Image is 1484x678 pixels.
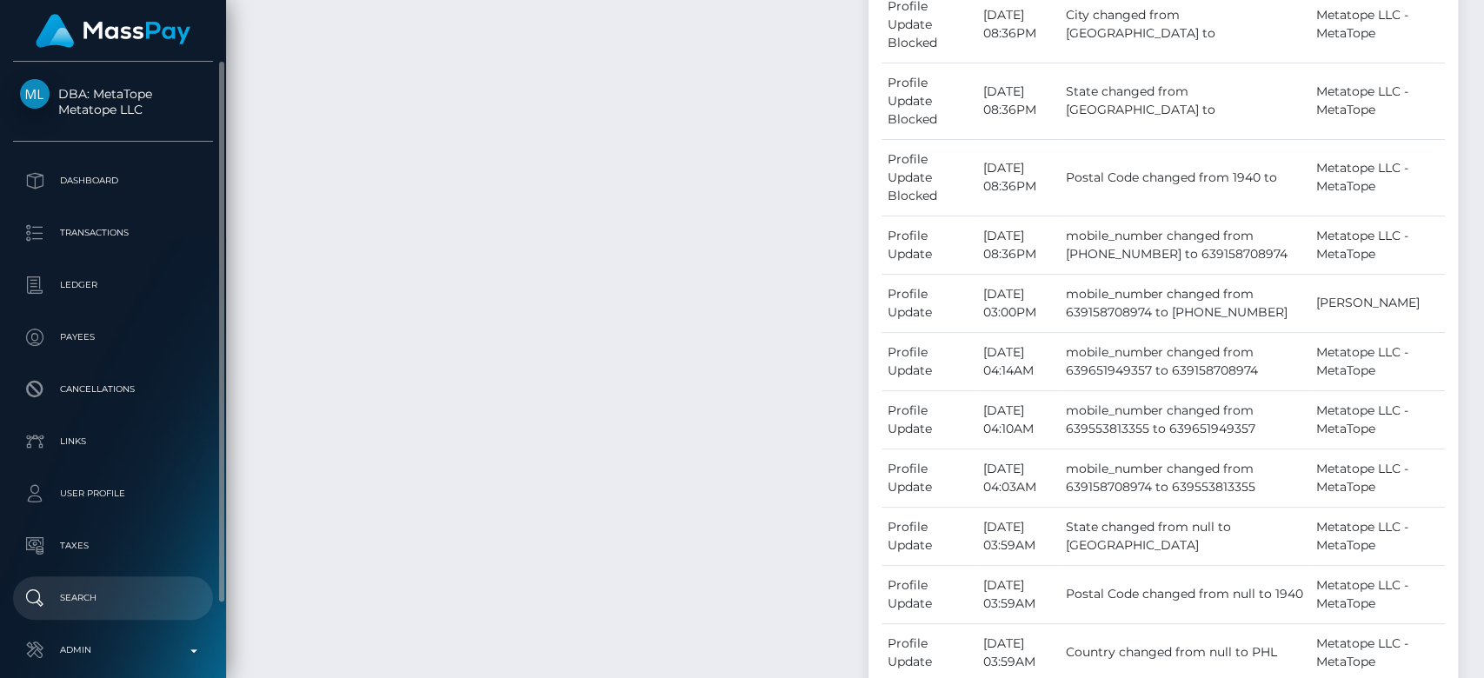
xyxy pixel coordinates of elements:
p: Taxes [20,533,206,559]
img: MassPay Logo [36,14,190,48]
td: Metatope LLC - MetaTope [1310,565,1445,623]
p: Cancellations [20,376,206,402]
a: Cancellations [13,368,213,411]
td: Profile Update [882,449,978,507]
td: [DATE] 04:14AM [977,332,1059,390]
td: Postal Code changed from 1940 to [1059,139,1309,216]
a: Admin [13,628,213,672]
td: Metatope LLC - MetaTope [1310,390,1445,449]
a: Ledger [13,263,213,307]
p: Admin [20,637,206,663]
td: Postal Code changed from null to 1940 [1059,565,1309,623]
td: Profile Update [882,507,978,565]
p: Dashboard [20,168,206,194]
td: mobile_number changed from 639158708974 to 639553813355 [1059,449,1309,507]
td: [DATE] 04:03AM [977,449,1059,507]
a: Taxes [13,524,213,568]
td: mobile_number changed from 639651949357 to 639158708974 [1059,332,1309,390]
td: Profile Update [882,216,978,274]
td: Metatope LLC - MetaTope [1310,507,1445,565]
td: State changed from [GEOGRAPHIC_DATA] to [1059,63,1309,139]
a: Payees [13,316,213,359]
td: [DATE] 08:36PM [977,216,1059,274]
a: Search [13,576,213,620]
td: mobile_number changed from 639553813355 to 639651949357 [1059,390,1309,449]
td: [DATE] 08:36PM [977,63,1059,139]
a: Dashboard [13,159,213,203]
td: [DATE] 03:59AM [977,565,1059,623]
p: Links [20,429,206,455]
td: mobile_number changed from [PHONE_NUMBER] to 639158708974 [1059,216,1309,274]
td: Profile Update Blocked [882,139,978,216]
p: Transactions [20,220,206,246]
td: [DATE] 04:10AM [977,390,1059,449]
td: Profile Update [882,565,978,623]
img: Metatope LLC [20,79,50,109]
td: Metatope LLC - MetaTope [1310,449,1445,507]
a: Transactions [13,211,213,255]
td: Profile Update [882,332,978,390]
td: [DATE] 08:36PM [977,139,1059,216]
td: Metatope LLC - MetaTope [1310,63,1445,139]
td: Metatope LLC - MetaTope [1310,139,1445,216]
td: [DATE] 03:00PM [977,274,1059,332]
p: Search [20,585,206,611]
span: DBA: MetaTope Metatope LLC [13,86,213,117]
td: Profile Update [882,274,978,332]
td: mobile_number changed from 639158708974 to [PHONE_NUMBER] [1059,274,1309,332]
td: Profile Update [882,390,978,449]
td: State changed from null to [GEOGRAPHIC_DATA] [1059,507,1309,565]
td: [PERSON_NAME] [1310,274,1445,332]
p: User Profile [20,481,206,507]
a: Links [13,420,213,463]
a: User Profile [13,472,213,515]
td: Metatope LLC - MetaTope [1310,216,1445,274]
td: Metatope LLC - MetaTope [1310,332,1445,390]
td: [DATE] 03:59AM [977,507,1059,565]
p: Payees [20,324,206,350]
p: Ledger [20,272,206,298]
td: Profile Update Blocked [882,63,978,139]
